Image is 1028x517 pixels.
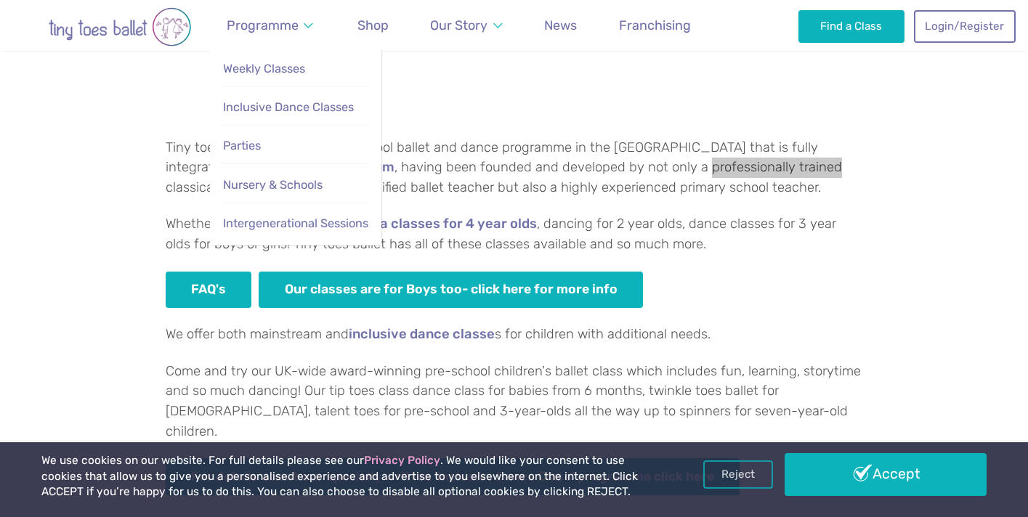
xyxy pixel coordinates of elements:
[331,217,537,232] a: ballerina classes for 4 year olds
[785,453,987,495] a: Accept
[222,54,369,84] a: Weekly Classes
[166,272,252,309] a: FAQ's
[222,93,369,123] a: Inclusive Dance Classes
[222,209,369,239] a: Intergenerational Sessions
[259,272,643,309] a: Our classes are for Boys too- click here for more info
[430,17,487,33] span: Our Story
[220,9,320,42] a: Programme
[351,9,395,42] a: Shop
[166,362,863,441] p: Come and try our UK-wide award-winning pre-school children's ballet class which includes fun, lea...
[357,17,389,33] span: Shop
[914,10,1016,42] a: Login/Register
[349,327,495,342] a: inclusive dance classe
[612,9,697,42] a: Franchising
[166,214,863,254] p: Whether you are looking for , dancing for 2 year olds, dance classes for 3 year olds for boys or ...
[222,171,369,200] a: Nursery & Schools
[223,139,261,152] span: Parties
[41,453,656,500] p: We use cookies on our website. For full details please see our . We would like your consent to us...
[798,10,905,42] a: Find a Class
[538,9,583,42] a: News
[222,131,369,161] a: Parties
[703,460,773,488] a: Reject
[227,17,299,33] span: Programme
[223,216,368,230] span: Intergenerational Sessions
[166,138,863,198] p: Tiny toes ballet is the only pre-school ballet and dance programme in the [GEOGRAPHIC_DATA] that ...
[223,62,305,76] span: Weekly Classes
[364,454,440,467] a: Privacy Policy
[424,9,509,42] a: Our Story
[18,7,222,46] img: tiny toes ballet
[223,100,354,114] span: Inclusive Dance Classes
[544,17,577,33] span: News
[166,325,863,345] p: We offer both mainstream and s for children with additional needs.
[223,178,323,192] span: Nursery & Schools
[619,17,691,33] span: Franchising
